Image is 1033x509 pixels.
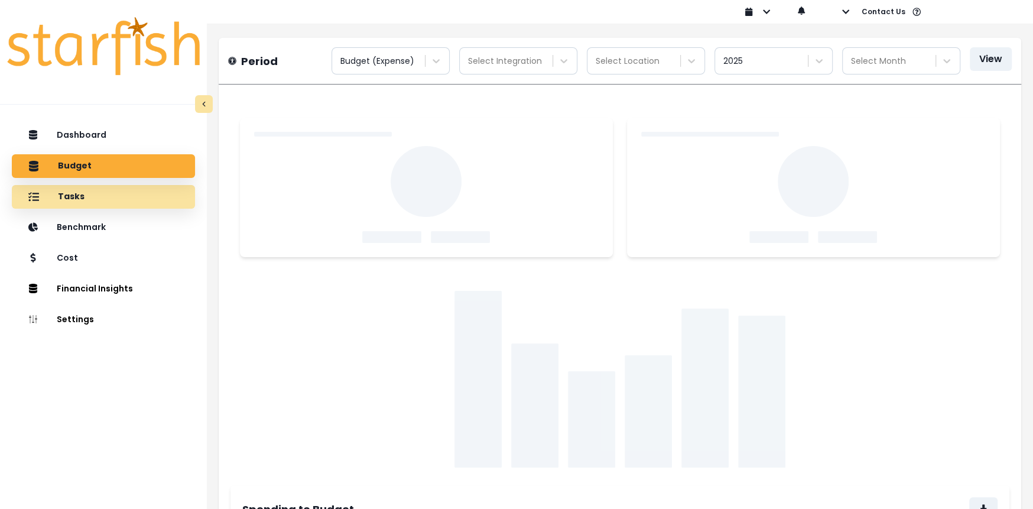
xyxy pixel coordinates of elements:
button: Benchmark [12,216,195,239]
button: Tasks [12,185,195,209]
p: Dashboard [57,130,106,140]
p: Cost [57,253,78,263]
button: Settings [12,308,195,332]
button: Dashboard [12,124,195,147]
p: Benchmark [57,222,106,232]
p: Tasks [58,192,85,202]
button: Cost [12,247,195,270]
button: View [970,47,1012,71]
p: Budget [58,161,92,171]
button: Financial Insights [12,277,195,301]
button: Budget [12,154,195,178]
p: Period [241,53,278,69]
